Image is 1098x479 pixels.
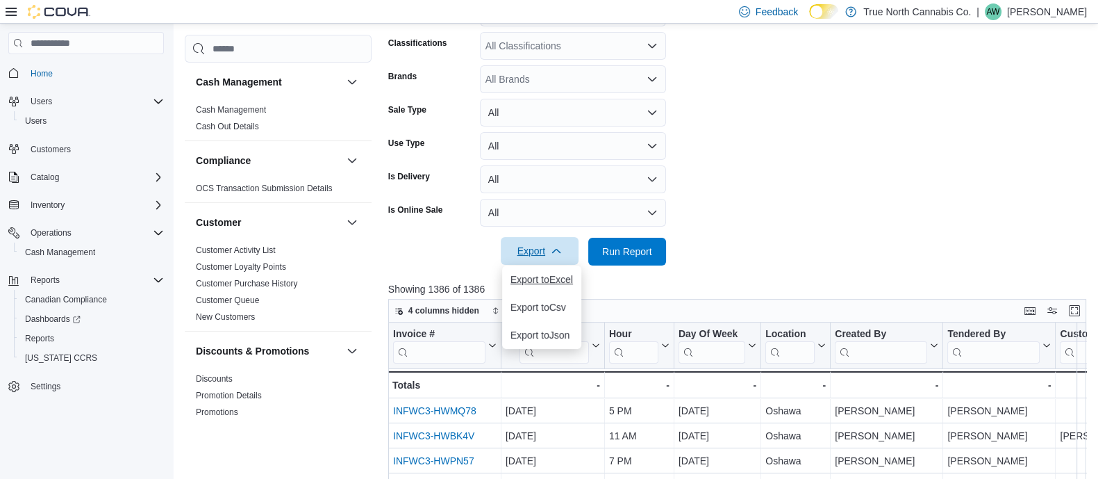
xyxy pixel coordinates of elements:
[1066,302,1083,319] button: Enter fullscreen
[985,3,1001,20] div: Alyx White
[947,453,1051,470] div: [PERSON_NAME]
[344,152,360,169] button: Compliance
[3,139,169,159] button: Customers
[835,328,938,364] button: Created By
[19,311,86,327] a: Dashboards
[196,374,233,384] a: Discounts
[185,371,372,426] div: Discounts & Promotions
[809,4,838,19] input: Dark Mode
[196,344,309,358] h3: Discounts & Promotions
[196,407,238,417] a: Promotions
[393,328,485,341] div: Invoice #
[196,279,298,289] a: Customer Purchase History
[25,333,54,344] span: Reports
[393,406,476,417] a: INFWC3-HWMQ78
[609,328,658,364] div: Hour
[19,330,164,347] span: Reports
[196,261,286,273] span: Customer Loyalty Points
[19,291,164,308] span: Canadian Compliance
[3,63,169,83] button: Home
[196,373,233,384] span: Discounts
[679,377,756,393] div: -
[510,274,573,285] span: Export to Excel
[28,5,90,19] img: Cova
[25,352,97,364] span: [US_STATE] CCRS
[609,328,658,341] div: Hour
[679,328,756,364] button: Day Of Week
[835,328,927,364] div: Created By
[480,199,666,227] button: All
[609,428,669,445] div: 11 AM
[510,330,573,341] span: Export to Json
[14,111,169,131] button: Users
[835,377,938,393] div: -
[388,71,417,82] label: Brands
[25,272,65,289] button: Reports
[647,74,658,85] button: Open list of options
[1044,302,1060,319] button: Display options
[196,278,298,289] span: Customer Purchase History
[506,403,600,420] div: [DATE]
[3,270,169,290] button: Reports
[344,74,360,90] button: Cash Management
[519,328,589,364] div: Date (Local)
[3,223,169,243] button: Operations
[502,293,581,321] button: Export toCsv
[765,453,826,470] div: Oshawa
[609,377,669,393] div: -
[196,311,255,323] span: New Customers
[388,38,447,49] label: Classifications
[947,403,1051,420] div: [PERSON_NAME]
[863,3,971,20] p: True North Cannabis Co.
[388,282,1093,296] p: Showing 1386 of 1386
[25,140,164,158] span: Customers
[510,302,573,313] span: Export to Csv
[519,328,589,341] div: Date (Local)
[31,227,72,238] span: Operations
[506,377,600,393] div: -
[835,453,938,470] div: [PERSON_NAME]
[25,247,95,258] span: Cash Management
[31,200,65,211] span: Inventory
[196,183,333,194] span: OCS Transaction Submission Details
[393,328,485,364] div: Invoice # URL
[388,104,426,115] label: Sale Type
[765,428,826,445] div: Oshawa
[25,225,77,241] button: Operations
[19,244,164,261] span: Cash Management
[196,262,286,272] a: Customer Loyalty Points
[765,328,815,364] div: Location
[196,105,266,115] a: Cash Management
[3,195,169,215] button: Inventory
[25,197,70,213] button: Inventory
[388,138,424,149] label: Use Type
[196,391,262,400] a: Promotion Details
[19,244,101,261] a: Cash Management
[947,428,1051,445] div: [PERSON_NAME]
[25,93,58,110] button: Users
[1007,3,1087,20] p: [PERSON_NAME]
[31,275,60,286] span: Reports
[25,169,164,186] span: Catalog
[3,92,169,111] button: Users
[196,407,238,418] span: Promotions
[196,184,333,193] a: OCS Transaction Submission Details
[502,321,581,349] button: Export toJson
[185,102,372,140] div: Cash Management
[196,216,241,229] h3: Customer
[1022,302,1038,319] button: Keyboard shortcuts
[3,168,169,187] button: Catalog
[196,245,276,255] a: Customer Activity List
[25,169,65,186] button: Catalog
[388,171,430,182] label: Is Delivery
[185,180,372,202] div: Compliance
[509,237,570,265] span: Export
[31,68,53,79] span: Home
[835,403,938,420] div: [PERSON_NAME]
[196,295,259,305] a: Customer Queue
[19,291,113,308] a: Canadian Compliance
[835,328,927,341] div: Created By
[947,377,1051,393] div: -
[602,245,652,259] span: Run Report
[25,197,164,213] span: Inventory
